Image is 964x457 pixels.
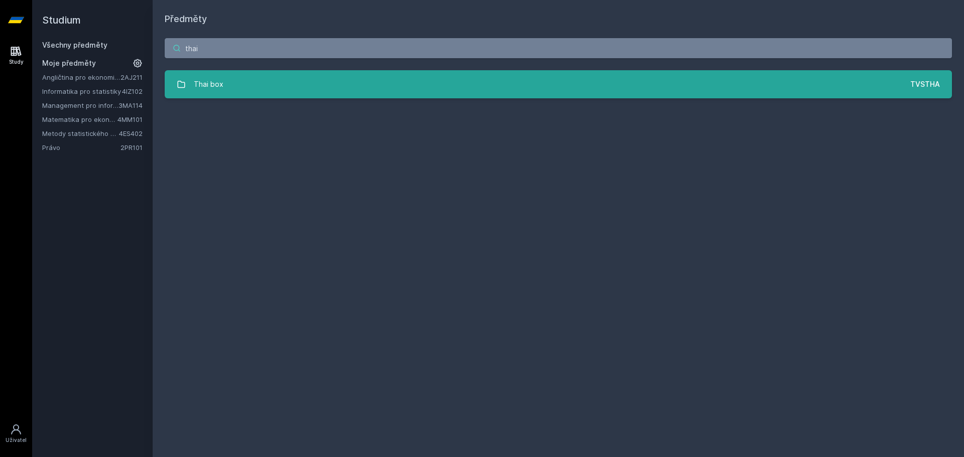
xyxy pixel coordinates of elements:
a: Metody statistického srovnávání [42,128,119,138]
a: 4IZ102 [122,87,143,95]
a: 2PR101 [120,143,143,151]
h1: Předměty [165,12,952,26]
a: Study [2,40,30,71]
a: 4ES402 [119,129,143,137]
a: Právo [42,142,120,153]
a: Všechny předměty [42,41,107,49]
div: Study [9,58,24,66]
div: TVSTHA [910,79,940,89]
a: 2AJ211 [120,73,143,81]
a: Thai box TVSTHA [165,70,952,98]
a: 3MA114 [118,101,143,109]
a: 4MM101 [117,115,143,123]
input: Název nebo ident předmětu… [165,38,952,58]
a: Angličtina pro ekonomická studia 1 (B2/C1) [42,72,120,82]
div: Uživatel [6,436,27,444]
a: Uživatel [2,418,30,449]
div: Thai box [194,74,223,94]
a: Informatika pro statistiky [42,86,122,96]
a: Matematika pro ekonomy [42,114,117,124]
a: Management pro informatiky a statistiky [42,100,118,110]
span: Moje předměty [42,58,96,68]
